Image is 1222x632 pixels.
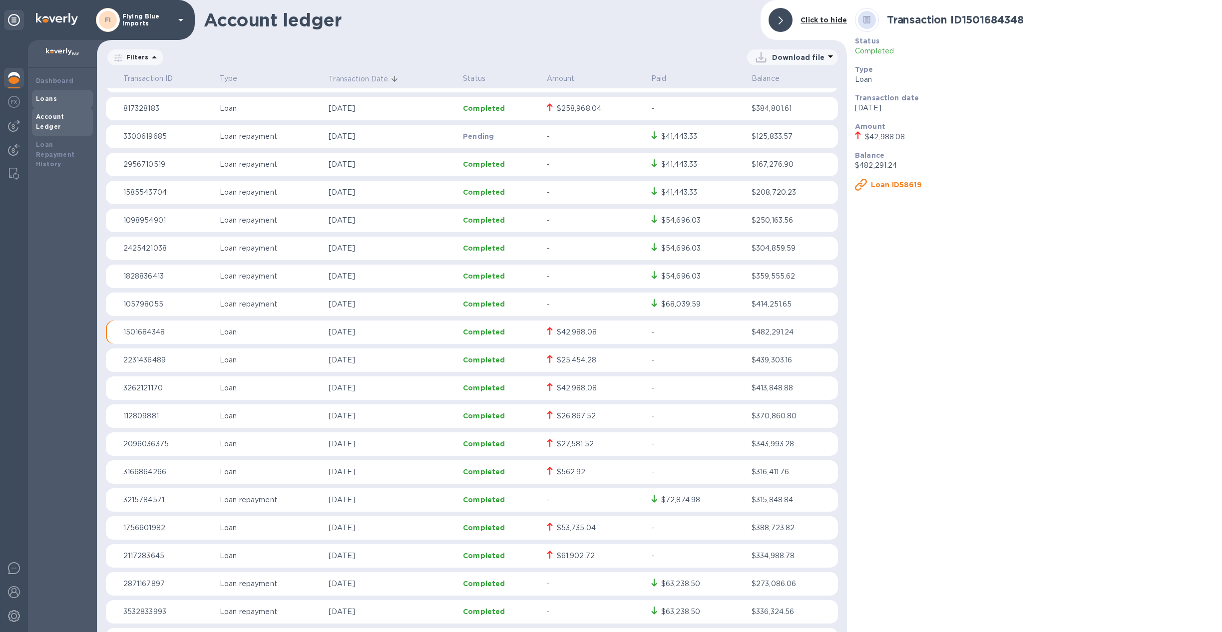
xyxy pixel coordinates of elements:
p: 2096036375 [123,439,212,449]
div: $61,902.72 [557,551,595,561]
p: Completed [463,607,538,617]
div: $42,988.08 [557,327,597,337]
p: $384,801.61 [752,103,834,114]
div: $72,874.98 [661,495,700,505]
p: 1501684348 [123,327,212,337]
p: $273,086.06 [752,579,834,589]
p: [DATE] [329,467,455,477]
p: - [651,439,744,449]
div: $25,454.28 [557,355,596,365]
h1: Account ledger [204,9,753,30]
p: [DATE] [329,215,455,226]
p: $334,988.78 [752,551,834,561]
p: 2871167897 [123,579,212,589]
p: Completed [463,187,538,197]
p: $336,324.56 [752,607,834,617]
p: Loan repayment [220,271,321,282]
p: - [651,103,744,114]
b: Loan Repayment History [36,141,75,168]
p: [DATE] [329,439,455,449]
p: Loan [220,383,321,393]
p: - [547,607,643,617]
p: Completed [463,271,538,281]
p: $167,276.90 [752,159,834,170]
p: [DATE] [329,579,455,589]
p: Loan [220,439,321,449]
p: Type [220,73,321,84]
p: 2231436489 [123,355,212,365]
p: - [547,159,643,170]
p: - [651,327,744,337]
p: Flying Blue Imports [122,13,172,27]
b: Transaction date [855,94,919,102]
p: - [547,243,643,254]
p: Loan [220,355,321,365]
div: $27,581.52 [557,439,594,449]
p: Loan [220,327,321,337]
p: $343,993.28 [752,439,834,449]
p: Pending [463,131,538,141]
p: - [651,411,744,421]
p: 1828836413 [123,271,212,282]
p: Download file [772,52,824,62]
div: $26,867.52 [557,411,596,421]
p: Completed [463,159,538,169]
p: 3300619685 [123,131,212,142]
p: - [651,551,744,561]
div: $54,696.03 [661,271,701,282]
div: $53,735.04 [557,523,596,533]
img: Foreign exchange [8,96,20,108]
p: [DATE] [329,299,455,310]
p: 817328183 [123,103,212,114]
p: 3262121170 [123,383,212,393]
p: Completed [463,103,538,113]
p: Completed [463,355,538,365]
p: 1585543704 [123,187,212,198]
p: Completed [463,299,538,309]
p: Status [463,73,538,84]
p: $439,303.16 [752,355,834,365]
p: - [547,131,643,142]
p: - [547,579,643,589]
div: $258,968.04 [557,103,601,114]
p: [DATE] [329,271,455,282]
p: Loan repayment [220,187,321,198]
p: - [547,187,643,198]
p: Completed [463,243,538,253]
p: Loan repayment [220,159,321,170]
p: Loan [855,74,1214,85]
p: - [651,523,744,533]
p: 1756601982 [123,523,212,533]
p: [DATE] [329,355,455,365]
p: 2956710519 [123,159,212,170]
div: $562.92 [557,467,586,477]
b: Dashboard [36,77,74,84]
p: Loan [220,467,321,477]
p: - [547,271,643,282]
p: $388,723.82 [752,523,834,533]
b: FI [105,16,111,23]
p: Loan repayment [220,579,321,589]
p: Completed [463,467,538,477]
p: Completed [463,523,538,533]
p: $359,555.62 [752,271,834,282]
p: Completed [463,551,538,561]
p: [DATE] [329,187,455,198]
p: Completed [463,579,538,589]
p: [DATE] [329,327,455,337]
p: Loan [220,551,321,561]
p: $482,291.24 [855,160,1214,171]
p: $316,411.76 [752,467,834,477]
p: Completed [463,495,538,505]
p: 3532833993 [123,607,212,617]
p: $414,251.65 [752,299,834,310]
div: $41,443.33 [661,131,697,142]
div: $63,238.50 [661,607,700,617]
p: - [651,383,744,393]
p: Loan repayment [220,495,321,505]
span: Transaction Date [329,74,401,84]
p: 2117283645 [123,551,212,561]
p: [DATE] [329,495,455,505]
b: Balance [855,151,884,159]
p: $482,291.24 [752,327,834,337]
